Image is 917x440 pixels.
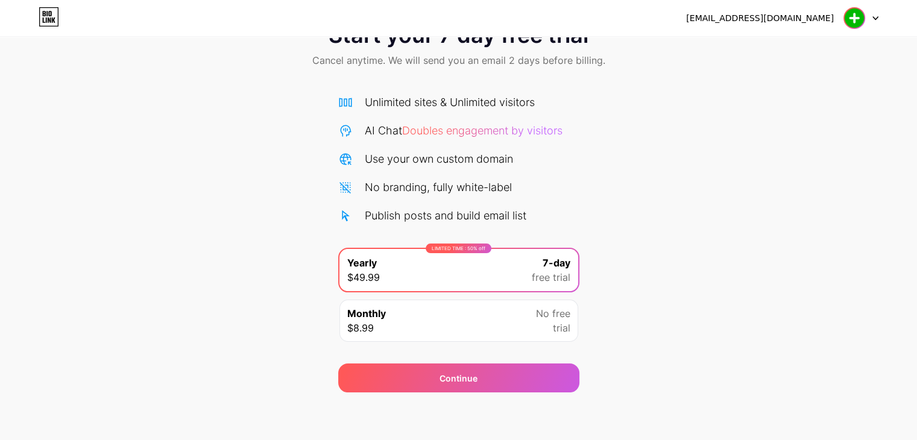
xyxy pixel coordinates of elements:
[426,244,491,253] div: LIMITED TIME : 50% off
[402,124,562,137] span: Doubles engagement by visitors
[347,270,380,284] span: $49.99
[365,179,512,195] div: No branding, fully white-label
[312,53,605,68] span: Cancel anytime. We will send you an email 2 days before billing.
[536,306,570,321] span: No free
[543,256,570,270] span: 7-day
[365,94,535,110] div: Unlimited sites & Unlimited visitors
[347,321,374,335] span: $8.99
[365,122,562,139] div: AI Chat
[365,207,526,224] div: Publish posts and build email list
[329,23,588,47] span: Start your 7 day free trial
[440,372,477,385] span: Continue
[347,256,377,270] span: Yearly
[532,270,570,284] span: free trial
[686,12,834,25] div: [EMAIL_ADDRESS][DOMAIN_NAME]
[553,321,570,335] span: trial
[347,306,386,321] span: Monthly
[843,7,866,30] img: alexcrisitian
[365,151,513,167] div: Use your own custom domain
